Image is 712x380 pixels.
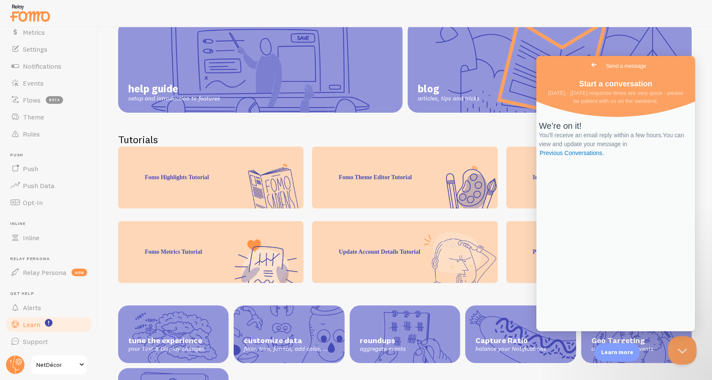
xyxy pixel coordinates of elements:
[5,194,92,211] a: Opt-In
[506,147,692,208] div: Interactive Fomo Demo
[23,268,66,277] span: Relay Persona
[591,345,682,353] span: add Location to Events
[5,24,92,41] a: Metrics
[23,79,44,87] span: Events
[475,345,566,353] span: balance your Notifications
[72,269,87,276] span: new
[312,147,497,208] div: Fomo Theme Editor Tutorial
[128,345,218,353] span: your Text & Display changes
[408,21,692,113] a: blog articles, tips and tricks
[23,45,47,53] span: Settings
[244,336,334,346] span: customize data
[23,164,38,173] span: Push
[23,28,45,36] span: Metrics
[9,2,51,24] img: fomo-relay-logo-orange.svg
[23,62,61,70] span: Notifications
[360,345,450,353] span: aggregate events
[36,360,77,370] span: NetDécor
[5,229,92,246] a: Inline
[23,130,40,138] span: Rules
[5,160,92,177] a: Push
[5,177,92,194] a: Push Data
[10,291,92,297] span: Get Help
[23,181,55,190] span: Push Data
[312,221,497,283] div: Update Account Details Tutorial
[506,221,692,283] div: Page Rules Tutorial
[5,264,92,281] a: Relay Persona new
[5,333,92,350] a: Support
[5,125,92,142] a: Rules
[118,21,403,113] a: help guide setup and introduction to features
[536,56,695,331] iframe: Help Scout Beacon - Live Chat, Contact Form, and Knowledge Base
[418,82,480,95] span: blog
[10,256,92,262] span: Relay Persona
[5,58,92,75] a: Notifications
[5,299,92,316] a: Alerts
[10,153,92,158] span: Push
[5,108,92,125] a: Theme
[118,221,304,283] div: Fomo Metrics Tutorial
[418,95,480,103] span: articles, tips and tricks
[244,345,334,353] span: filter, trim, format, add color, ...
[5,41,92,58] a: Settings
[128,336,218,346] span: tune the experience
[23,337,48,346] span: Support
[128,82,220,95] span: help guide
[360,336,450,346] span: roundups
[23,96,41,104] span: Flows
[10,221,92,227] span: Inline
[30,355,88,375] a: NetDécor
[5,316,92,333] a: Learn
[23,320,40,329] span: Learn
[5,75,92,92] a: Events
[594,343,640,361] div: Learn more
[128,95,220,103] span: setup and introduction to features
[23,113,44,121] span: Theme
[5,92,92,108] a: Flows beta
[23,198,43,207] span: Opt-In
[23,303,41,312] span: Alerts
[668,336,697,365] iframe: Help Scout Beacon - Close
[591,336,682,346] span: Geo Targeting
[601,348,633,356] p: Learn more
[23,233,39,242] span: Inline
[46,96,63,104] span: beta
[475,336,566,346] span: Capture Ratio
[118,147,304,208] div: Fomo Highlights Tutorial
[118,133,692,146] h2: Tutorials
[45,319,52,327] svg: <p>Watch New Feature Tutorials!</p>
